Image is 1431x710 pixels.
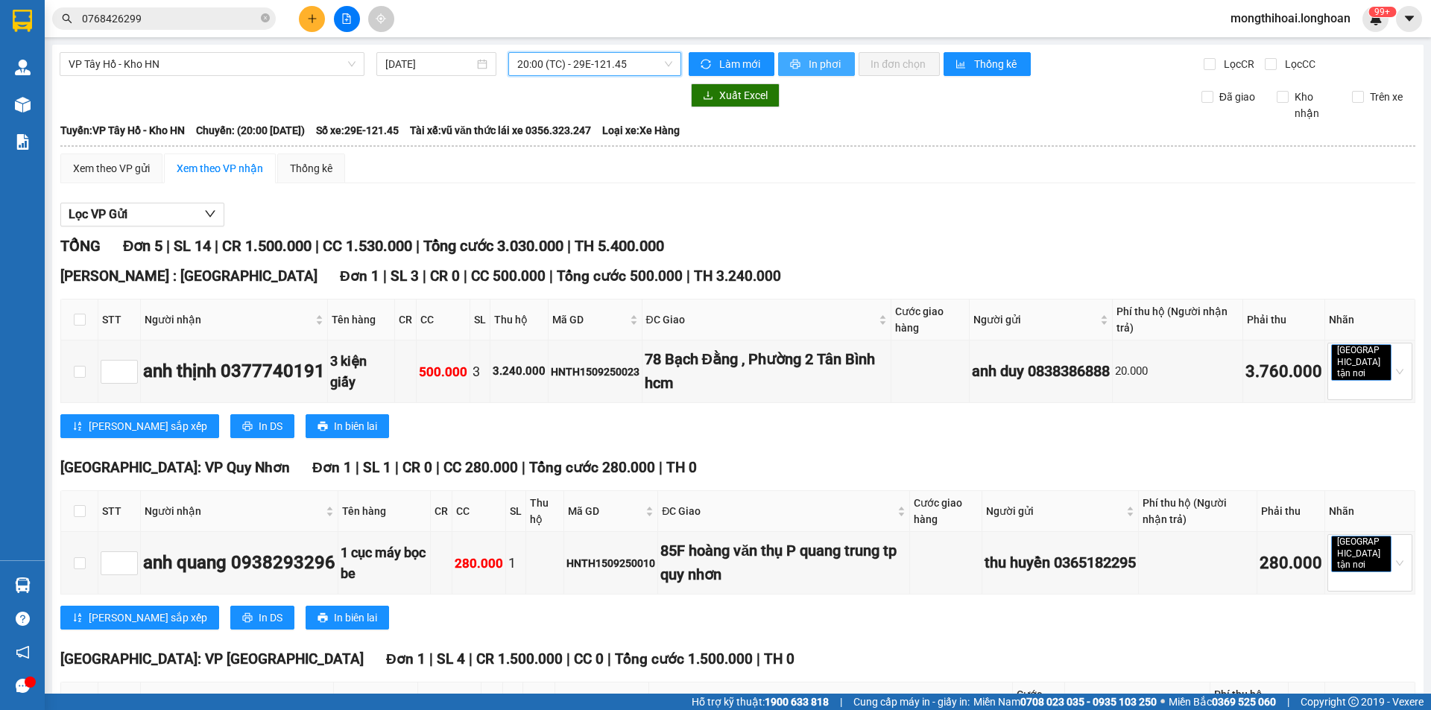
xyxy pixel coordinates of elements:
[419,362,467,382] div: 500.000
[1364,89,1409,105] span: Trên xe
[719,87,768,104] span: Xuất Excel
[470,299,490,340] th: SL
[174,237,211,255] span: SL 14
[490,299,549,340] th: Thu hộ
[689,52,774,76] button: syncLàm mới
[1212,696,1276,708] strong: 0369 525 060
[517,53,672,75] span: 20:00 (TC) - 29E-121.45
[602,122,680,139] span: Loại xe: Xe Hàng
[334,6,360,32] button: file-add
[506,491,526,532] th: SL
[1257,491,1325,532] th: Phải thu
[430,267,460,285] span: CR 0
[60,650,364,668] span: [GEOGRAPHIC_DATA]: VP [GEOGRAPHIC_DATA]
[567,237,571,255] span: |
[452,491,506,532] th: CC
[686,267,690,285] span: |
[316,122,399,139] span: Số xe: 29E-121.45
[261,13,270,22] span: close-circle
[60,267,318,285] span: [PERSON_NAME] : [GEOGRAPHIC_DATA]
[391,267,419,285] span: SL 3
[566,650,570,668] span: |
[764,650,795,668] span: TH 0
[376,13,386,24] span: aim
[306,414,389,438] button: printerIn biên lai
[529,459,655,476] span: Tổng cước 280.000
[455,554,503,574] div: 280.000
[566,555,655,571] div: HNTH1509250010
[1113,299,1243,340] th: Phí thu hộ (Người nhận trả)
[1115,363,1240,381] div: 20.000
[386,650,426,668] span: Đơn 1
[568,503,642,519] span: Mã GD
[719,56,762,72] span: Làm mới
[98,299,141,340] th: STT
[493,363,546,381] div: 3.240.000
[423,237,563,255] span: Tổng cước 3.030.000
[1219,9,1362,28] span: mongthihoai.longhoan
[57,22,336,38] strong: BIÊN NHẬN VẬN CHUYỂN BẢO AN EXPRESS
[89,609,207,626] span: [PERSON_NAME] sắp xếp
[395,459,399,476] span: |
[368,6,394,32] button: aim
[143,358,325,386] div: anh thịnh 0377740191
[145,311,312,328] span: Người nhận
[471,267,546,285] span: CC 500.000
[973,694,1157,710] span: Miền Nam
[469,650,473,668] span: |
[1213,89,1261,105] span: Đã giao
[765,696,829,708] strong: 1900 633 818
[323,237,412,255] span: CC 1.530.000
[1260,551,1322,577] div: 280.000
[340,267,379,285] span: Đơn 1
[1279,56,1318,72] span: Lọc CC
[402,459,432,476] span: CR 0
[177,160,263,177] div: Xem theo VP nhận
[328,299,395,340] th: Tên hàng
[607,650,611,668] span: |
[52,42,340,53] strong: (Công Ty TNHH Chuyển Phát Nhanh Bảo An - MST: 0109597835)
[972,360,1110,383] div: anh duy 0838386888
[551,364,639,380] div: HNTH1509250023
[341,13,352,24] span: file-add
[89,418,207,434] span: [PERSON_NAME] sắp xếp
[549,267,553,285] span: |
[646,311,876,328] span: ĐC Giao
[290,160,332,177] div: Thống kê
[1160,699,1165,705] span: ⚪️
[73,160,150,177] div: Xem theo VP gửi
[1369,12,1383,25] img: icon-new-feature
[15,134,31,150] img: solution-icon
[307,13,318,24] span: plus
[703,90,713,102] span: download
[464,267,467,285] span: |
[16,612,30,626] span: question-circle
[662,503,894,519] span: ĐC Giao
[508,553,523,574] div: 1
[1403,12,1416,25] span: caret-down
[417,299,470,340] th: CC
[1169,694,1276,710] span: Miền Bắc
[443,459,518,476] span: CC 280.000
[1368,562,1375,569] span: close
[615,650,753,668] span: Tổng cước 1.500.000
[756,650,760,668] span: |
[15,577,31,593] img: warehouse-icon
[69,205,127,224] span: Lọc VP Gửi
[13,10,32,32] img: logo-vxr
[437,650,465,668] span: SL 4
[790,59,803,71] span: printer
[853,694,970,710] span: Cung cấp máy in - giấy in:
[701,59,713,71] span: sync
[72,612,83,624] span: sort-ascending
[69,53,356,75] span: VP Tây Hồ - Kho HN
[1368,7,1396,17] sup: 508
[383,267,387,285] span: |
[242,421,253,433] span: printer
[60,459,290,476] span: [GEOGRAPHIC_DATA]: VP Quy Nhơn
[564,532,658,595] td: HNTH1509250010
[318,421,328,433] span: printer
[315,237,319,255] span: |
[204,208,216,220] span: down
[1396,6,1422,32] button: caret-down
